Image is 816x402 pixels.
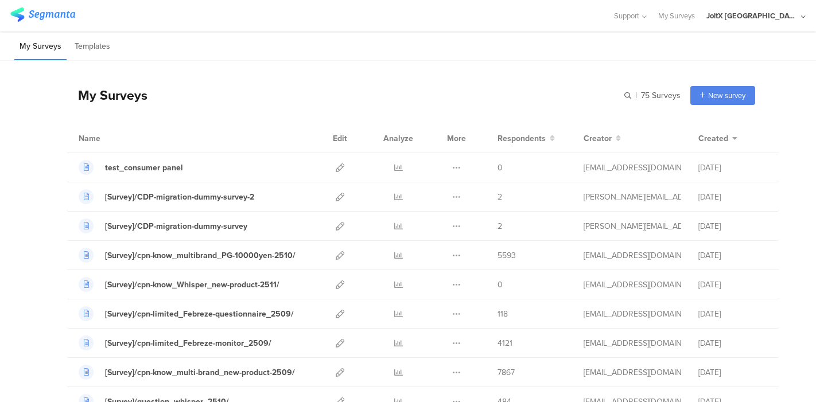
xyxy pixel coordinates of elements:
div: [Survey]/CDP-migration-dummy-survey [105,220,247,232]
div: [DATE] [698,249,767,262]
span: | [634,89,639,102]
div: [Survey]/cpn-know_multibrand_PG-10000yen-2510/ [105,249,296,262]
span: Creator [584,132,612,145]
div: [DATE] [698,308,767,320]
span: 7867 [498,366,515,378]
a: [Survey]/CDP-migration-dummy-survey-2 [79,189,254,204]
a: test_consumer panel [79,160,183,175]
span: 2 [498,220,502,232]
div: [Survey]/cpn-know_multi-brand_new-product-2509/ [105,366,295,378]
div: [Survey]/cpn-limited_Febreze-questionnaire_2509/ [105,308,294,320]
li: My Surveys [14,33,67,60]
a: [Survey]/cpn-know_multi-brand_new-product-2509/ [79,365,295,380]
span: 5593 [498,249,516,262]
div: kumai.ik@pg.com [584,162,681,174]
div: kumai.ik@pg.com [584,366,681,378]
div: [DATE] [698,366,767,378]
a: [Survey]/cpn-limited_Febreze-monitor_2509/ [79,335,271,350]
a: [Survey]/CDP-migration-dummy-survey [79,218,247,233]
div: kumai.ik@pg.com [584,249,681,262]
span: Respondents [498,132,546,145]
li: Templates [69,33,115,60]
div: [DATE] [698,337,767,349]
span: 118 [498,308,508,320]
div: [Survey]/CDP-migration-dummy-survey-2 [105,191,254,203]
span: 2 [498,191,502,203]
a: [Survey]/cpn-limited_Febreze-questionnaire_2509/ [79,306,294,321]
span: Support [614,10,639,21]
span: 75 Surveys [641,89,681,102]
span: Created [698,132,728,145]
span: 0 [498,279,503,291]
span: 0 [498,162,503,174]
div: kumai.ik@pg.com [584,308,681,320]
div: JoltX [GEOGRAPHIC_DATA] [706,10,798,21]
div: [DATE] [698,279,767,291]
div: Edit [328,124,352,153]
button: Created [698,132,737,145]
button: Respondents [498,132,555,145]
div: [DATE] [698,220,767,232]
div: praharaj.sp.1@pg.com [584,191,681,203]
div: kumai.ik@pg.com [584,337,681,349]
div: [Survey]/cpn-limited_Febreze-monitor_2509/ [105,337,271,349]
div: kumai.ik@pg.com [584,279,681,291]
span: 4121 [498,337,512,349]
div: More [444,124,469,153]
div: [Survey]/cpn-know_Whisper_new-product-2511/ [105,279,279,291]
a: [Survey]/cpn-know_multibrand_PG-10000yen-2510/ [79,248,296,263]
div: praharaj.sp.1@pg.com [584,220,681,232]
button: Creator [584,132,621,145]
div: test_consumer panel [105,162,183,174]
div: [DATE] [698,162,767,174]
div: Name [79,132,147,145]
span: New survey [708,90,745,101]
div: My Surveys [67,85,147,105]
img: segmanta logo [10,7,75,22]
a: [Survey]/cpn-know_Whisper_new-product-2511/ [79,277,279,292]
div: Analyze [381,124,415,153]
div: [DATE] [698,191,767,203]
